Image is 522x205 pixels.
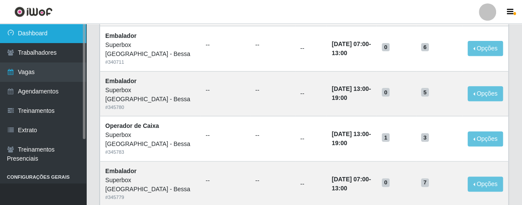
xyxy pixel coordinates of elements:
[105,40,195,59] div: Superbox [GEOGRAPHIC_DATA] - Bessa
[105,168,136,174] strong: Embalador
[332,176,371,192] strong: -
[421,178,429,187] span: 7
[468,41,503,56] button: Opções
[421,133,429,142] span: 3
[206,40,245,50] ul: --
[382,133,390,142] span: 1
[295,26,327,71] td: --
[332,94,347,101] time: 19:00
[105,86,195,104] div: Superbox [GEOGRAPHIC_DATA] - Bessa
[332,40,369,47] time: [DATE] 07:00
[421,88,429,96] span: 5
[332,185,347,192] time: 13:00
[332,130,369,137] time: [DATE] 13:00
[255,86,290,95] ul: --
[332,50,347,56] time: 13:00
[105,59,195,66] div: # 340711
[332,140,347,146] time: 19:00
[468,86,503,101] button: Opções
[295,116,327,162] td: --
[105,194,195,201] div: # 345779
[332,40,371,56] strong: -
[332,85,369,92] time: [DATE] 13:00
[105,104,195,111] div: # 345780
[295,71,327,116] td: --
[105,130,195,149] div: Superbox [GEOGRAPHIC_DATA] - Bessa
[105,122,159,129] strong: Operador de Caixa
[255,40,290,50] ul: --
[468,131,503,146] button: Opções
[332,176,369,183] time: [DATE] 07:00
[105,149,195,156] div: # 345783
[255,176,290,185] ul: --
[206,86,245,95] ul: --
[382,88,390,96] span: 0
[105,176,195,194] div: Superbox [GEOGRAPHIC_DATA] - Bessa
[206,131,245,140] ul: --
[105,78,136,84] strong: Embalador
[206,176,245,185] ul: --
[14,6,53,17] img: CoreUI Logo
[382,178,390,187] span: 0
[468,177,503,192] button: Opções
[382,43,390,52] span: 0
[332,85,371,101] strong: -
[105,32,136,39] strong: Embalador
[421,43,429,52] span: 6
[332,130,371,146] strong: -
[255,131,290,140] ul: --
